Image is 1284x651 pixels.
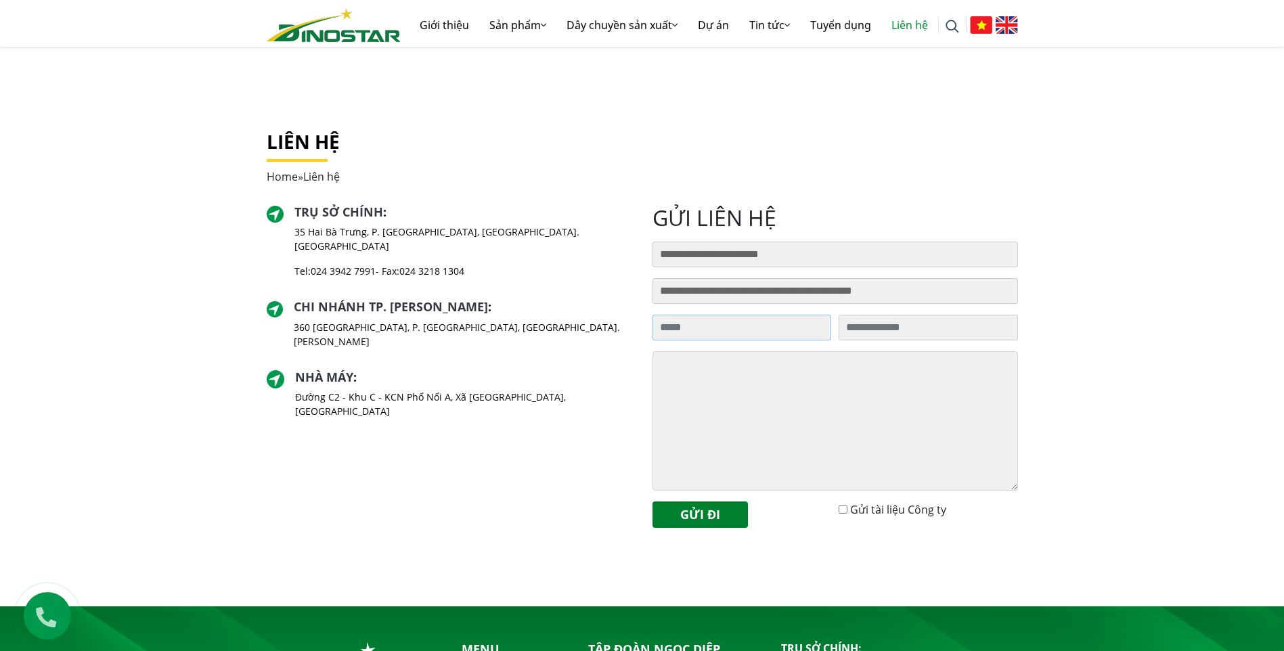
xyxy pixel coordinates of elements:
a: Dự án [688,3,739,47]
img: logo [267,8,401,42]
a: Sản phẩm [479,3,556,47]
img: directer [267,370,285,388]
a: Nhà máy [295,369,353,385]
p: Đường C2 - Khu C - KCN Phố Nối A, Xã [GEOGRAPHIC_DATA], [GEOGRAPHIC_DATA] [295,390,632,418]
img: directer [267,301,283,317]
span: Liên hệ [303,169,340,184]
img: search [946,20,959,33]
span: » [267,169,340,184]
a: Tin tức [739,3,800,47]
p: 360 [GEOGRAPHIC_DATA], P. [GEOGRAPHIC_DATA], [GEOGRAPHIC_DATA]. [PERSON_NAME] [294,320,632,349]
p: 35 Hai Bà Trưng, P. [GEOGRAPHIC_DATA], [GEOGRAPHIC_DATA]. [GEOGRAPHIC_DATA] [294,225,632,253]
img: Tiếng Việt [970,16,992,34]
h2: : [294,205,632,220]
a: Tuyển dụng [800,3,881,47]
h2: : [295,370,632,385]
h2: gửi liên hệ [652,205,1018,231]
img: English [996,16,1018,34]
p: Tel: - Fax: [294,264,632,278]
a: Liên hệ [881,3,938,47]
img: directer [267,206,284,223]
a: 024 3942 7991 [311,265,376,277]
a: Home [267,169,298,184]
a: 024 3218 1304 [399,265,464,277]
a: Trụ sở chính [294,204,383,220]
a: Giới thiệu [409,3,479,47]
a: Dây chuyền sản xuất [556,3,688,47]
a: Chi nhánh TP. [PERSON_NAME] [294,298,488,315]
h2: : [294,300,632,315]
button: Gửi đi [652,501,748,528]
label: Gửi tài liệu Công ty [850,501,946,518]
h1: Liên hệ [267,131,1018,154]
